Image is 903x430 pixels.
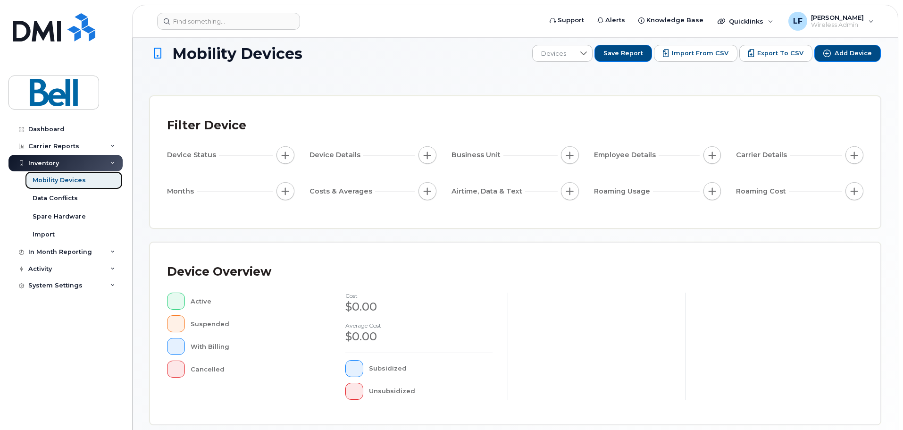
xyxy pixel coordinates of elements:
span: Costs & Averages [309,186,375,196]
span: Employee Details [594,150,659,160]
div: Quicklinks [711,12,780,31]
div: Active [191,293,315,310]
div: Unsubsidized [369,383,493,400]
span: Airtime, Data & Text [451,186,525,196]
div: Filter Device [167,113,246,138]
div: Subsidized [369,360,493,377]
span: Roaming Cost [736,186,789,196]
span: Device Details [309,150,363,160]
button: Export to CSV [739,45,812,62]
input: Find something... [157,13,300,30]
span: Export to CSV [757,49,803,58]
span: Device Status [167,150,219,160]
div: $0.00 [345,329,493,345]
span: Mobility Devices [172,45,302,62]
span: Save Report [603,49,643,58]
span: Wireless Admin [811,21,864,29]
span: Carrier Details [736,150,790,160]
h4: Average cost [345,322,493,329]
span: Months [167,186,197,196]
span: Import from CSV [672,49,728,58]
div: $0.00 [345,299,493,315]
div: Larry Francis [782,12,880,31]
span: Devices [533,45,575,62]
button: Import from CSV [654,45,737,62]
div: Suspended [191,315,315,332]
button: Add Device [814,45,881,62]
button: Save Report [594,45,652,62]
div: With Billing [191,338,315,355]
span: Roaming Usage [594,186,653,196]
div: Cancelled [191,361,315,378]
h4: cost [345,293,493,299]
span: Business Unit [451,150,503,160]
span: Add Device [835,49,872,58]
div: Device Overview [167,260,271,284]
